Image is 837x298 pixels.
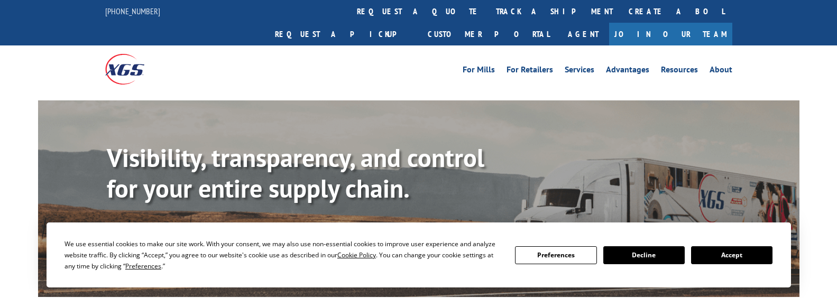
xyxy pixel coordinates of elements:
[65,238,502,272] div: We use essential cookies to make our site work. With your consent, we may also use non-essential ...
[337,250,376,259] span: Cookie Policy
[661,66,698,77] a: Resources
[710,66,732,77] a: About
[105,6,160,16] a: [PHONE_NUMBER]
[47,222,791,287] div: Cookie Consent Prompt
[107,141,484,204] b: Visibility, transparency, and control for your entire supply chain.
[691,246,772,264] button: Accept
[609,23,732,45] a: Join Our Team
[267,23,420,45] a: Request a pickup
[507,66,553,77] a: For Retailers
[463,66,495,77] a: For Mills
[603,246,685,264] button: Decline
[515,246,596,264] button: Preferences
[565,66,594,77] a: Services
[125,262,161,271] span: Preferences
[606,66,649,77] a: Advantages
[557,23,609,45] a: Agent
[420,23,557,45] a: Customer Portal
